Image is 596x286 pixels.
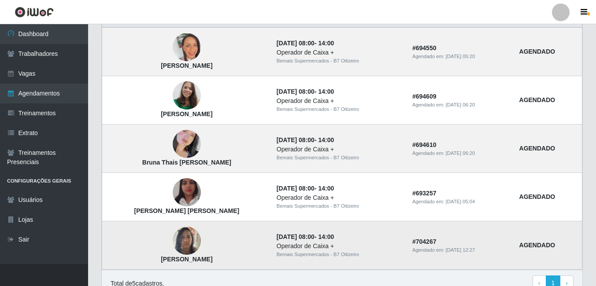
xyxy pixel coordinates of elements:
[318,233,334,240] time: 14:00
[519,48,555,55] strong: AGENDADO
[277,48,402,57] div: Operador de Caixa +
[277,242,402,251] div: Operador de Caixa +
[173,77,201,114] img: Ana Paula Silva Nóbrega Lima
[277,202,402,210] div: Bemais Supermercados - B7 Oitizeiro
[277,145,402,154] div: Operador de Caixa +
[412,246,509,254] div: Agendado em:
[412,93,437,100] strong: # 694609
[446,199,475,204] time: [DATE] 05:04
[277,233,334,240] strong: -
[277,154,402,161] div: Bemais Supermercados - B7 Oitizeiro
[519,96,555,103] strong: AGENDADO
[412,53,509,60] div: Agendado em:
[318,185,334,192] time: 14:00
[412,190,437,197] strong: # 693257
[161,62,212,69] strong: [PERSON_NAME]
[519,242,555,249] strong: AGENDADO
[318,88,334,95] time: 14:00
[277,88,315,95] time: [DATE] 08:00
[277,88,334,95] strong: -
[412,150,509,157] div: Agendado em:
[277,136,315,143] time: [DATE] 08:00
[519,145,555,152] strong: AGENDADO
[277,185,334,192] strong: -
[142,159,231,166] strong: Bruna Thais [PERSON_NAME]
[173,168,201,218] img: Arline Anacleto Alexandre
[161,256,212,263] strong: [PERSON_NAME]
[277,193,402,202] div: Operador de Caixa +
[277,57,402,65] div: Bemais Supermercados - B7 Oitizeiro
[173,222,201,260] img: Cintia Silva De Almeida
[446,54,475,59] time: [DATE] 05:20
[318,136,334,143] time: 14:00
[277,233,315,240] time: [DATE] 08:00
[446,102,475,107] time: [DATE] 06:20
[412,198,509,205] div: Agendado em:
[15,7,54,18] img: CoreUI Logo
[412,141,437,148] strong: # 694610
[277,136,334,143] strong: -
[277,106,402,113] div: Bemais Supermercados - B7 Oitizeiro
[277,251,402,258] div: Bemais Supermercados - B7 Oitizeiro
[134,207,239,214] strong: [PERSON_NAME] [PERSON_NAME]
[277,96,402,106] div: Operador de Caixa +
[173,119,201,169] img: Bruna Thais Porfirio da Silva
[446,150,475,156] time: [DATE] 06:20
[277,185,315,192] time: [DATE] 08:00
[173,33,201,61] img: Daniela Pereira dos Santos
[318,40,334,47] time: 14:00
[412,44,437,51] strong: # 694550
[446,247,475,253] time: [DATE] 12:27
[277,40,334,47] strong: -
[161,110,212,117] strong: [PERSON_NAME]
[412,101,509,109] div: Agendado em:
[519,193,555,200] strong: AGENDADO
[412,238,437,245] strong: # 704267
[277,40,315,47] time: [DATE] 08:00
